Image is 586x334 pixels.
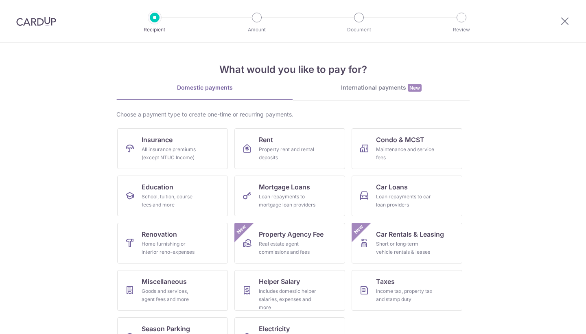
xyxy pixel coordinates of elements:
span: New [235,223,248,236]
p: Amount [227,26,287,34]
span: Condo & MCST [376,135,424,145]
h4: What would you like to pay for? [116,62,470,77]
div: Includes domestic helper salaries, expenses and more [259,287,317,312]
span: Miscellaneous [142,277,187,286]
div: Domestic payments [116,83,293,92]
div: Choose a payment type to create one-time or recurring payments. [116,110,470,119]
div: Home furnishing or interior reno-expenses [142,240,200,256]
a: MiscellaneousGoods and services, agent fees and more [117,270,228,311]
span: Education [142,182,173,192]
div: Loan repayments to car loan providers [376,193,435,209]
span: New [408,84,422,92]
p: Document [329,26,389,34]
a: Car LoansLoan repayments to car loan providers [352,176,462,216]
p: Recipient [125,26,185,34]
span: Electricity [259,324,290,334]
a: Condo & MCSTMaintenance and service fees [352,128,462,169]
img: CardUp [16,16,56,26]
a: InsuranceAll insurance premiums (except NTUC Income) [117,128,228,169]
span: New [352,223,365,236]
a: TaxesIncome tax, property tax and stamp duty [352,270,462,311]
a: Helper SalaryIncludes domestic helper salaries, expenses and more [234,270,345,311]
div: All insurance premiums (except NTUC Income) [142,145,200,162]
span: Car Loans [376,182,408,192]
a: Car Rentals & LeasingShort or long‑term vehicle rentals & leasesNew [352,223,462,264]
div: Property rent and rental deposits [259,145,317,162]
div: International payments [293,83,470,92]
div: Short or long‑term vehicle rentals & leases [376,240,435,256]
span: Insurance [142,135,173,145]
span: Renovation [142,229,177,239]
a: Mortgage LoansLoan repayments to mortgage loan providers [234,176,345,216]
a: EducationSchool, tuition, course fees and more [117,176,228,216]
div: Goods and services, agent fees and more [142,287,200,303]
p: Review [431,26,492,34]
a: RenovationHome furnishing or interior reno-expenses [117,223,228,264]
span: Property Agency Fee [259,229,324,239]
span: Rent [259,135,273,145]
span: Season Parking [142,324,190,334]
span: Helper Salary [259,277,300,286]
a: RentProperty rent and rental deposits [234,128,345,169]
span: Taxes [376,277,395,286]
div: School, tuition, course fees and more [142,193,200,209]
span: Mortgage Loans [259,182,310,192]
div: Maintenance and service fees [376,145,435,162]
div: Income tax, property tax and stamp duty [376,287,435,303]
a: Property Agency FeeReal estate agent commissions and feesNew [234,223,345,264]
div: Real estate agent commissions and fees [259,240,317,256]
div: Loan repayments to mortgage loan providers [259,193,317,209]
span: Car Rentals & Leasing [376,229,444,239]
